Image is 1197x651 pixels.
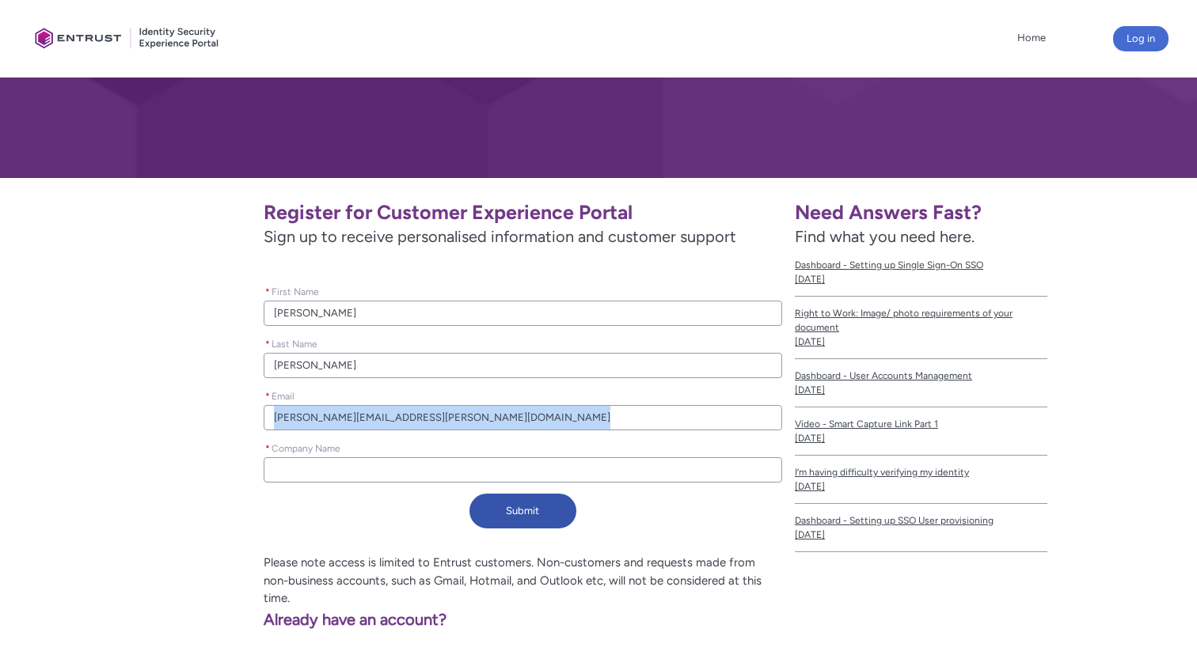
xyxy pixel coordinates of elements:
a: Dashboard - Setting up Single Sign-On SSO[DATE] [795,248,1047,297]
label: First Name [264,282,325,299]
span: Find what you need here. [795,227,975,246]
span: Dashboard - Setting up SSO User provisioning [795,513,1047,528]
h1: Register for Customer Experience Portal [264,200,782,225]
a: Dashboard - Setting up SSO User provisioning[DATE] [795,504,1047,552]
abbr: required [265,286,270,297]
button: Log in [1113,26,1168,51]
lightning-formatted-date-time: [DATE] [795,481,825,492]
p: Please note access is limited to Entrust customers. Non-customers and requests made from non-busi... [41,554,782,607]
lightning-formatted-date-time: [DATE] [795,529,825,540]
lightning-formatted-date-time: [DATE] [795,336,825,347]
span: Video - Smart Capture Link Part 1 [795,417,1047,431]
span: I’m having difficulty verifying my identity [795,465,1047,479]
span: Dashboard - Setting up Single Sign-On SSO [795,258,1047,272]
lightning-formatted-date-time: [DATE] [795,433,825,444]
label: Email [264,386,301,403]
lightning-formatted-date-time: [DATE] [795,384,825,396]
abbr: required [265,339,270,350]
abbr: required [265,391,270,402]
abbr: required [265,443,270,454]
label: Last Name [264,334,324,351]
label: Company Name [264,438,347,456]
span: Sign up to receive personalised information and customer support [264,225,782,248]
a: Home [1013,26,1050,50]
span: Right to Work: Image/ photo requirements of your document [795,306,1047,335]
button: Submit [469,494,576,528]
a: Dashboard - User Accounts Management[DATE] [795,359,1047,407]
a: I’m having difficulty verifying my identity[DATE] [795,456,1047,504]
h1: Need Answers Fast? [795,200,1047,225]
a: Already have an account? [41,610,446,629]
span: Dashboard - User Accounts Management [795,369,1047,383]
a: Video - Smart Capture Link Part 1[DATE] [795,407,1047,456]
lightning-formatted-date-time: [DATE] [795,274,825,285]
a: Right to Work: Image/ photo requirements of your document[DATE] [795,297,1047,359]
